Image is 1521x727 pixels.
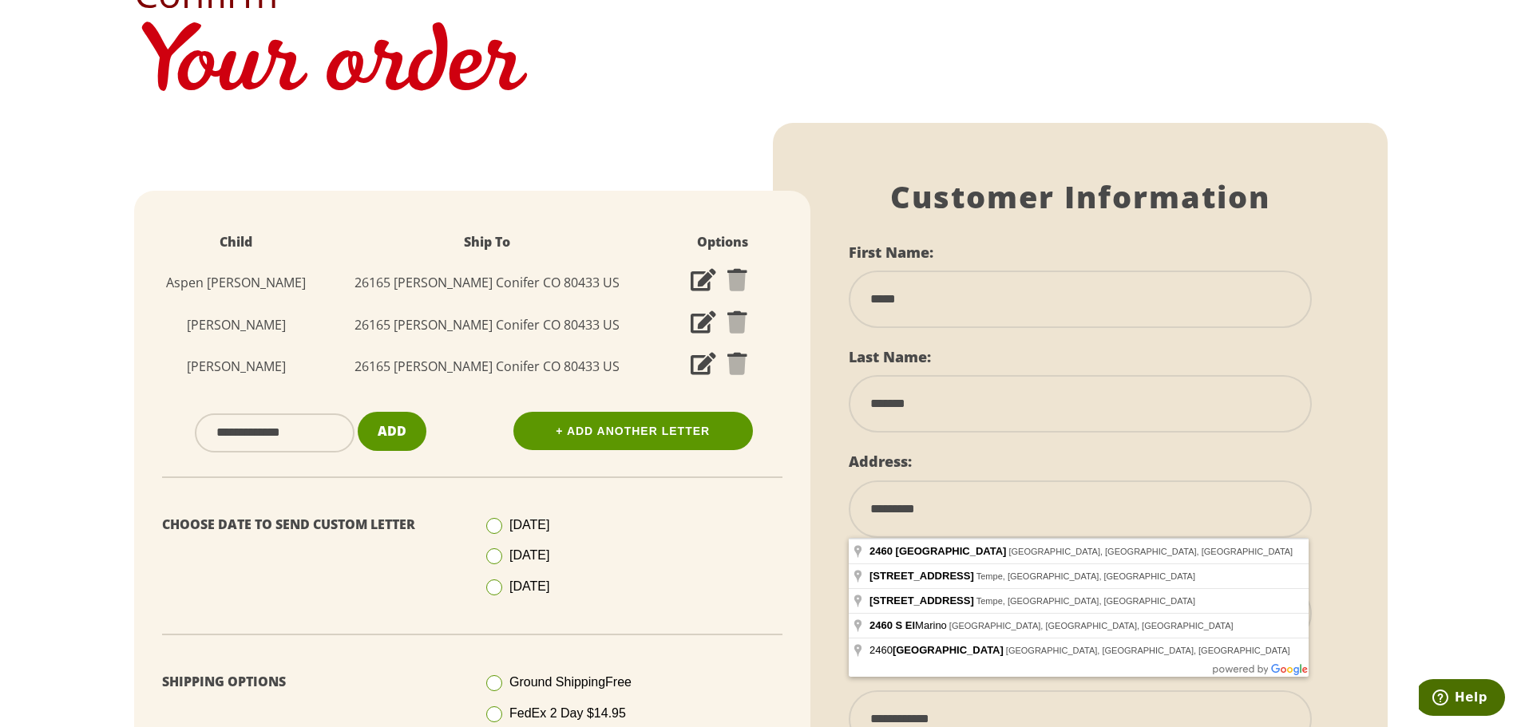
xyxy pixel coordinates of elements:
[358,412,426,451] button: Add
[869,644,1006,656] span: 2460
[605,675,632,689] span: Free
[849,452,912,471] label: Address:
[893,644,1004,656] span: [GEOGRAPHIC_DATA]
[162,670,461,693] p: Shipping Options
[323,223,652,262] th: Ship To
[869,619,949,631] span: Marino
[849,243,933,262] label: First Name:
[1006,646,1290,655] span: [GEOGRAPHIC_DATA], [GEOGRAPHIC_DATA], [GEOGRAPHIC_DATA]
[509,706,626,720] span: FedEx 2 Day $14.95
[869,595,974,606] span: [STREET_ADDRESS]
[378,422,406,440] span: Add
[150,346,323,388] td: [PERSON_NAME]
[323,346,652,388] td: 26165 [PERSON_NAME] Conifer CO 80433 US
[509,675,632,689] span: Ground Shipping
[652,223,794,262] th: Options
[896,545,1007,557] span: [GEOGRAPHIC_DATA]
[150,262,323,304] td: Aspen [PERSON_NAME]
[1008,547,1293,556] span: [GEOGRAPHIC_DATA], [GEOGRAPHIC_DATA], [GEOGRAPHIC_DATA]
[849,179,1312,215] h1: Customer Information
[150,223,323,262] th: Child
[150,304,323,346] td: [PERSON_NAME]
[509,518,549,531] span: [DATE]
[869,619,915,631] span: 2460 S El
[134,13,1388,123] h1: Your order
[976,596,1195,606] span: Tempe, [GEOGRAPHIC_DATA], [GEOGRAPHIC_DATA]
[949,621,1234,630] span: [GEOGRAPHIC_DATA], [GEOGRAPHIC_DATA], [GEOGRAPHIC_DATA]
[869,570,974,582] span: [STREET_ADDRESS]
[509,548,549,562] span: [DATE]
[976,571,1195,581] span: Tempe, [GEOGRAPHIC_DATA], [GEOGRAPHIC_DATA]
[162,513,461,536] p: Choose Date To Send Custom Letter
[323,304,652,346] td: 26165 [PERSON_NAME] Conifer CO 80433 US
[509,579,549,593] span: [DATE]
[869,545,893,557] span: 2460
[513,412,753,450] a: + Add Another Letter
[1419,679,1505,719] iframe: Opens a widget where you can find more information
[323,262,652,304] td: 26165 [PERSON_NAME] Conifer CO 80433 US
[849,347,931,366] label: Last Name:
